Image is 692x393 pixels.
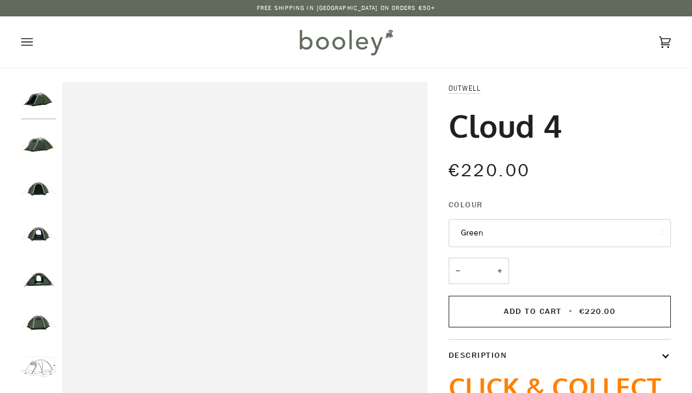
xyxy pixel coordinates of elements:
[449,258,509,284] input: Quantity
[21,261,56,296] img: Outwell Cloud 4 - Green Booley Galway
[449,159,531,183] span: €220.00
[21,127,56,162] img: Outwell Cloud 4 - Green Booley Galway
[449,296,671,327] button: Add to Cart • €220.00
[449,340,671,371] button: Description
[21,172,56,207] img: Outwell Cloud 4 - Green Booley Galway
[449,83,481,93] a: Outwell
[504,306,562,317] span: Add to Cart
[21,217,56,252] img: Outwell Cloud 4 - Green Booley Galway
[257,4,435,13] p: Free Shipping in [GEOGRAPHIC_DATA] on Orders €50+
[21,16,56,68] button: Open menu
[21,351,56,387] img: Cloud 4
[449,258,467,284] button: −
[449,219,671,248] button: Green
[21,306,56,341] img: Outwell Cloud 4 - Green Booley Galway
[490,258,509,284] button: +
[579,306,616,317] span: €220.00
[21,82,56,117] img: Outwell Cloud 4 - Green Booley Galway
[565,306,576,317] span: •
[449,199,483,211] span: Colour
[449,106,562,145] h1: Cloud 4
[294,25,397,59] img: Booley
